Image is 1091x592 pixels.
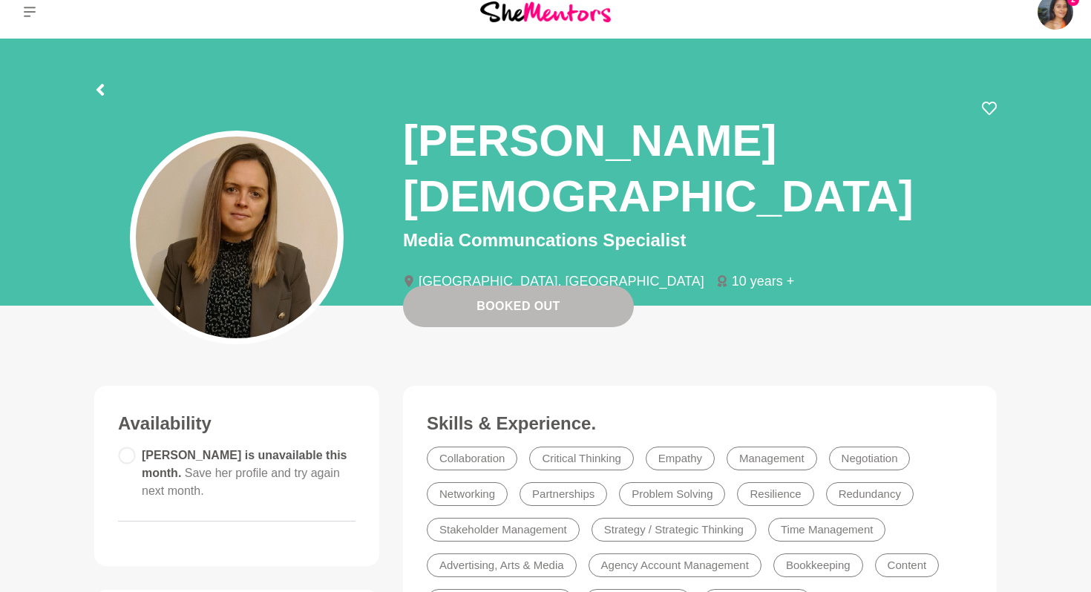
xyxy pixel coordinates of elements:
[480,1,611,22] img: She Mentors Logo
[427,412,973,435] h3: Skills & Experience.
[716,274,807,288] li: 10 years +
[142,449,347,497] span: [PERSON_NAME] is unavailable this month.
[403,113,982,224] h1: [PERSON_NAME][DEMOGRAPHIC_DATA]
[142,467,340,497] span: Save her profile and try again next month.
[403,274,716,288] li: [GEOGRAPHIC_DATA], [GEOGRAPHIC_DATA]
[118,412,356,435] h3: Availability
[403,227,997,254] p: Media Communcations Specialist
